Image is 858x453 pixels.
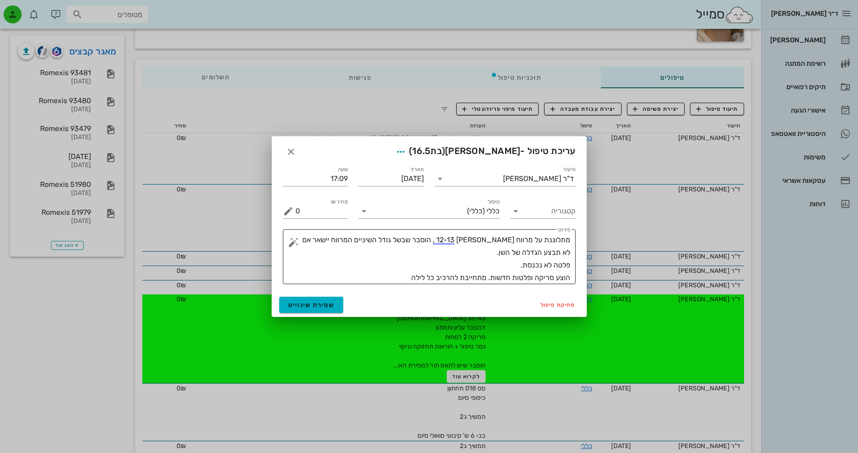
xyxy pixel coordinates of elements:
span: (בת ) [409,145,445,156]
span: [PERSON_NAME] [445,145,520,156]
label: תיעוד [563,166,576,173]
label: תאריך [409,166,424,173]
span: עריכת טיפול - [393,144,576,160]
span: שמירת שינויים [288,301,335,309]
div: תיעודד"ר [PERSON_NAME] [435,172,576,186]
button: מחיקת טיפול [537,299,579,311]
button: שמירת שינויים [279,297,344,313]
span: כללי [486,207,499,215]
button: מחיר ₪ appended action [283,206,294,217]
label: פירוט [558,226,570,233]
span: מחיקת טיפול [540,302,576,308]
span: 16.5 [412,145,430,156]
label: טיפול [488,199,499,205]
label: שעה [338,166,348,173]
label: מחיר ₪ [331,199,348,205]
div: ד"ר [PERSON_NAME] [503,175,574,183]
span: (כללי) [467,207,485,215]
